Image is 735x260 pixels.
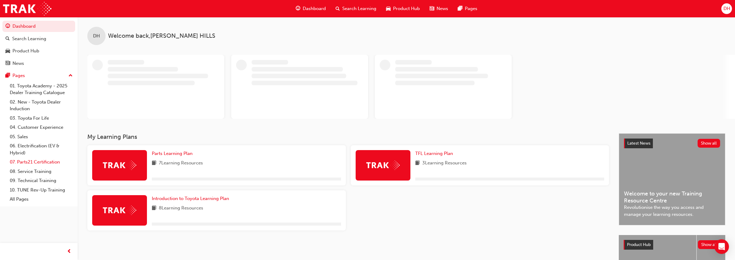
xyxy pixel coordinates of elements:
[108,33,215,40] span: Welcome back , [PERSON_NAME] HILLS
[7,114,75,123] a: 03. Toyota For Life
[723,5,730,12] span: DH
[2,70,75,81] button: Pages
[2,58,75,69] a: News
[5,61,10,66] span: news-icon
[415,151,453,156] span: TFL Learning Plan
[714,239,729,254] div: Open Intercom Messenger
[624,139,720,148] a: Latest NewsShow all
[7,132,75,142] a: 05. Sales
[5,48,10,54] span: car-icon
[458,5,462,12] span: pages-icon
[624,204,720,218] span: Revolutionise the way you access and manage your learning resources.
[7,195,75,204] a: All Pages
[7,123,75,132] a: 04. Customer Experience
[386,5,391,12] span: car-icon
[303,5,326,12] span: Dashboard
[159,160,203,167] span: 7 Learning Resources
[5,73,10,79] span: pages-icon
[381,2,425,15] a: car-iconProduct Hub
[698,139,720,148] button: Show all
[619,133,725,225] a: Latest NewsShow allWelcome to your new Training Resource CentreRevolutionise the way you access a...
[68,72,73,80] span: up-icon
[393,5,420,12] span: Product Hub
[296,5,300,12] span: guage-icon
[7,81,75,97] a: 01. Toyota Academy - 2025 Dealer Training Catalogue
[366,160,400,170] img: Trak
[159,205,203,212] span: 8 Learning Resources
[152,196,229,201] span: Introduction to Toyota Learning Plan
[5,36,10,42] span: search-icon
[152,195,232,202] a: Introduction to Toyota Learning Plan
[12,47,39,54] div: Product Hub
[698,240,721,249] button: Show all
[12,72,25,79] div: Pages
[336,5,340,12] span: search-icon
[453,2,482,15] a: pages-iconPages
[7,141,75,157] a: 06. Electrification (EV & Hybrid)
[152,150,195,157] a: Parts Learning Plan
[103,206,136,215] img: Trak
[291,2,331,15] a: guage-iconDashboard
[93,33,100,40] span: DH
[5,24,10,29] span: guage-icon
[152,151,193,156] span: Parts Learning Plan
[721,3,732,14] button: DH
[2,19,75,70] button: DashboardSearch LearningProduct HubNews
[12,35,46,42] div: Search Learning
[103,160,136,170] img: Trak
[7,167,75,176] a: 08. Service Training
[627,141,650,146] span: Latest News
[627,242,651,247] span: Product Hub
[67,248,71,255] span: prev-icon
[2,33,75,44] a: Search Learning
[425,2,453,15] a: news-iconNews
[415,160,420,167] span: book-icon
[437,5,448,12] span: News
[7,97,75,114] a: 02. New - Toyota Dealer Induction
[3,2,51,16] img: Trak
[331,2,381,15] a: search-iconSearch Learning
[624,240,720,250] a: Product HubShow all
[624,190,720,204] span: Welcome to your new Training Resource Centre
[415,150,455,157] a: TFL Learning Plan
[2,45,75,57] a: Product Hub
[430,5,434,12] span: news-icon
[7,176,75,185] a: 09. Technical Training
[12,60,24,67] div: News
[7,157,75,167] a: 07. Parts21 Certification
[2,21,75,32] a: Dashboard
[7,185,75,195] a: 10. TUNE Rev-Up Training
[465,5,477,12] span: Pages
[152,160,156,167] span: book-icon
[87,133,609,140] h3: My Learning Plans
[152,205,156,212] span: book-icon
[422,160,467,167] span: 3 Learning Resources
[342,5,376,12] span: Search Learning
